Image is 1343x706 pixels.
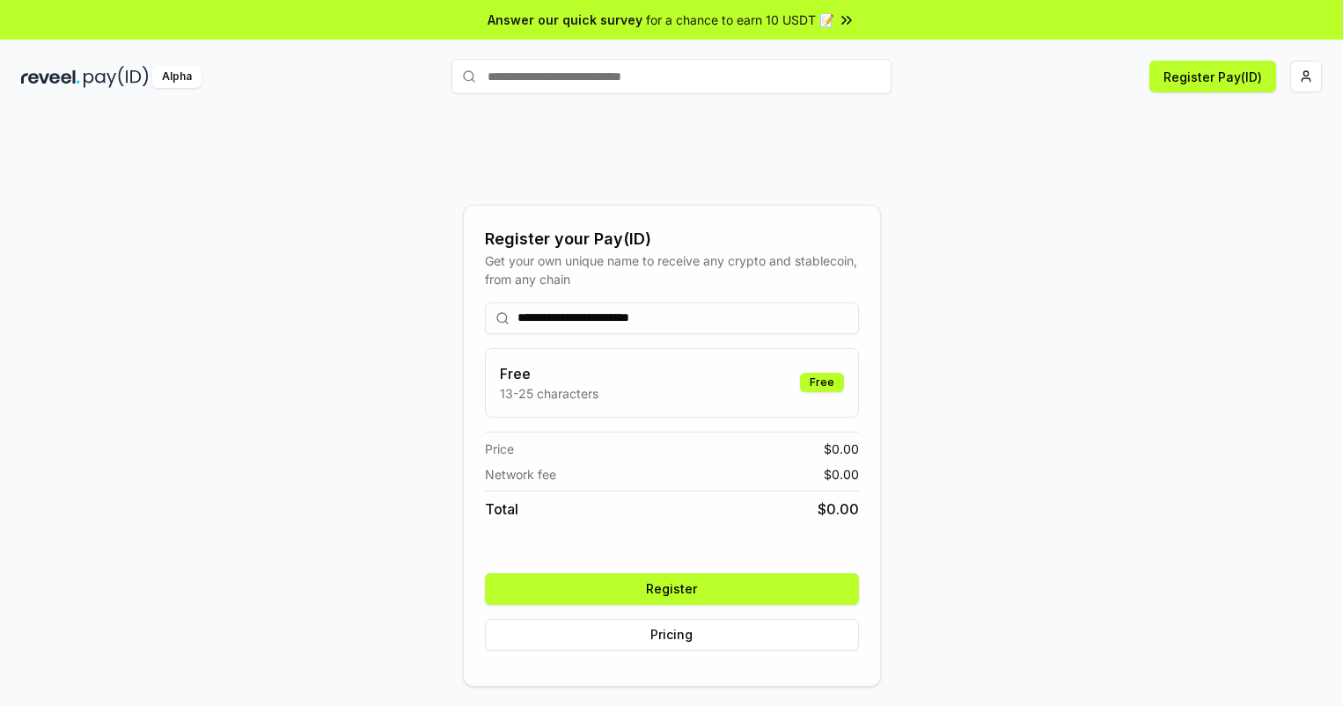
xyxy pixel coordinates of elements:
[824,440,859,458] span: $ 0.00
[800,373,844,392] div: Free
[824,465,859,484] span: $ 0.00
[500,384,598,403] p: 13-25 characters
[646,11,834,29] span: for a chance to earn 10 USDT 📝
[485,440,514,458] span: Price
[485,251,859,288] div: Get your own unique name to receive any crypto and stablecoin, from any chain
[152,66,202,88] div: Alpha
[818,499,859,520] span: $ 0.00
[485,465,556,484] span: Network fee
[488,11,642,29] span: Answer our quick survey
[485,619,859,651] button: Pricing
[1149,61,1276,92] button: Register Pay(ID)
[21,66,80,88] img: reveel_dark
[500,363,598,384] h3: Free
[84,66,149,88] img: pay_id
[485,573,859,605] button: Register
[485,499,518,520] span: Total
[485,227,859,251] div: Register your Pay(ID)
